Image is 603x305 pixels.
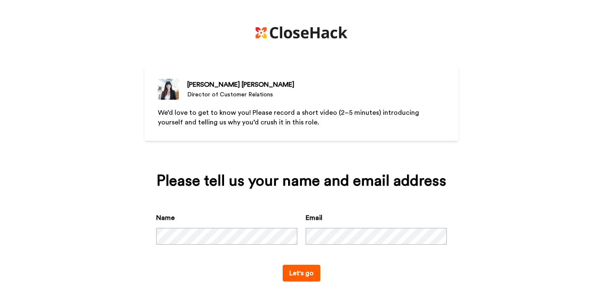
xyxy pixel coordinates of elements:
[156,213,175,223] label: Name
[156,173,447,189] div: Please tell us your name and email address
[158,109,421,126] span: We’d love to get to know you! Please record a short video (2–5 minutes) introducing yourself and ...
[283,265,320,282] button: Let's go
[255,26,348,39] img: https://cdn.bonjoro.com/media/8ef20797-8052-423f-a066-3a70dff60c56/6f41e73b-fbe8-40a5-8aec-628176...
[187,80,294,90] div: [PERSON_NAME] [PERSON_NAME]
[306,213,322,223] label: Email
[187,90,294,99] div: Director of Customer Relations
[158,79,179,100] img: Director of Customer Relations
